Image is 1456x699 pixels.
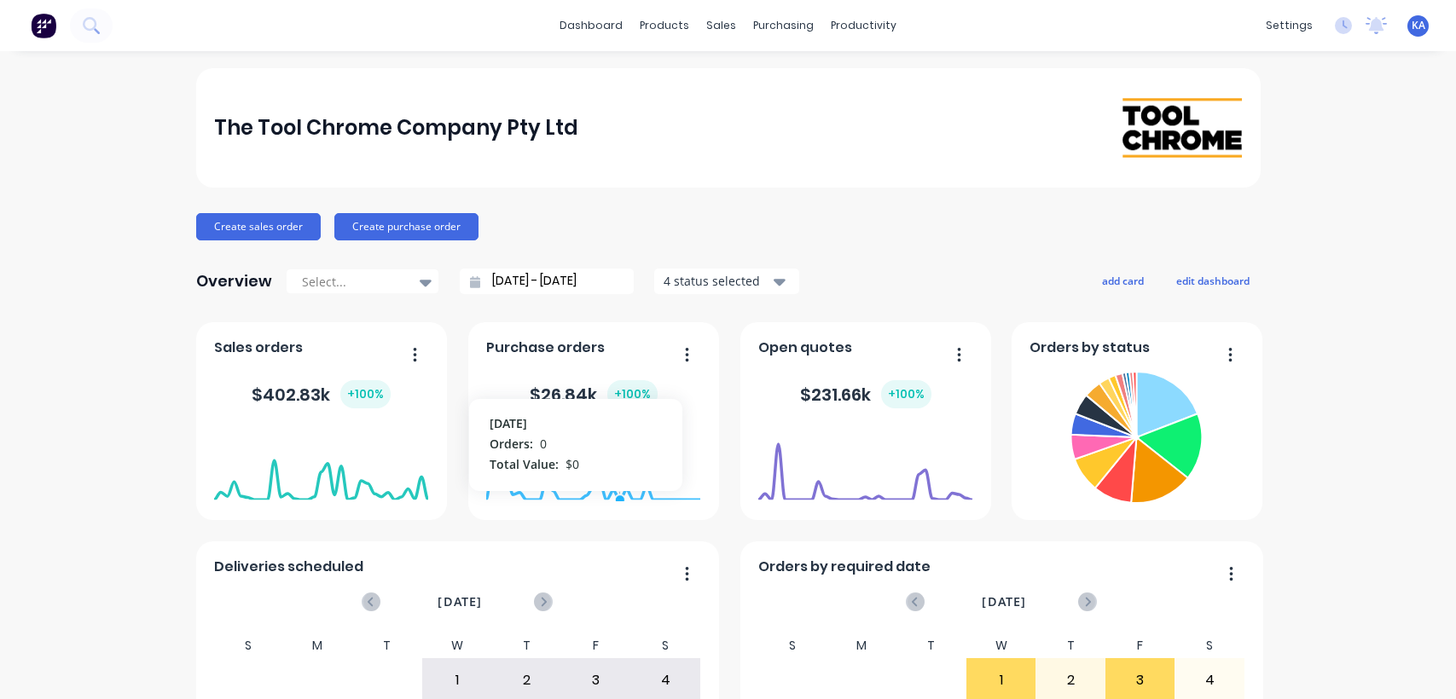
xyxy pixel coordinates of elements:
div: W [966,633,1036,658]
div: + 100 % [881,380,931,408]
div: S [630,633,700,658]
div: S [757,633,827,658]
a: dashboard [551,13,631,38]
span: Deliveries scheduled [214,557,363,577]
div: $ 231.66k [800,380,931,408]
div: F [561,633,631,658]
span: [DATE] [438,592,482,611]
div: + 100 % [607,380,658,408]
div: productivity [822,13,905,38]
button: 4 status selected [654,269,799,294]
button: Create purchase order [334,213,479,240]
div: W [422,633,492,658]
div: purchasing [745,13,822,38]
div: S [1175,633,1244,658]
div: T [352,633,422,658]
div: T [896,633,966,658]
img: The Tool Chrome Company Pty Ltd [1122,98,1242,158]
div: $ 26.84k [530,380,658,408]
div: F [1105,633,1175,658]
div: T [491,633,561,658]
div: 4 status selected [664,272,771,290]
div: M [283,633,353,658]
img: Factory [31,13,56,38]
div: The Tool Chrome Company Pty Ltd [214,111,578,145]
div: T [1035,633,1105,658]
div: S [213,633,283,658]
span: Purchase orders [486,338,605,358]
button: Create sales order [196,213,321,240]
button: edit dashboard [1165,269,1261,292]
span: Orders by status [1030,338,1150,358]
div: Overview [196,264,272,298]
div: $ 402.83k [252,380,391,408]
div: settings [1257,13,1321,38]
span: [DATE] [982,592,1026,611]
span: Open quotes [758,338,852,358]
div: sales [698,13,745,38]
button: add card [1091,269,1155,292]
span: Sales orders [214,338,303,358]
div: products [631,13,698,38]
span: KA [1412,18,1425,33]
div: M [827,633,897,658]
div: + 100 % [340,380,391,408]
